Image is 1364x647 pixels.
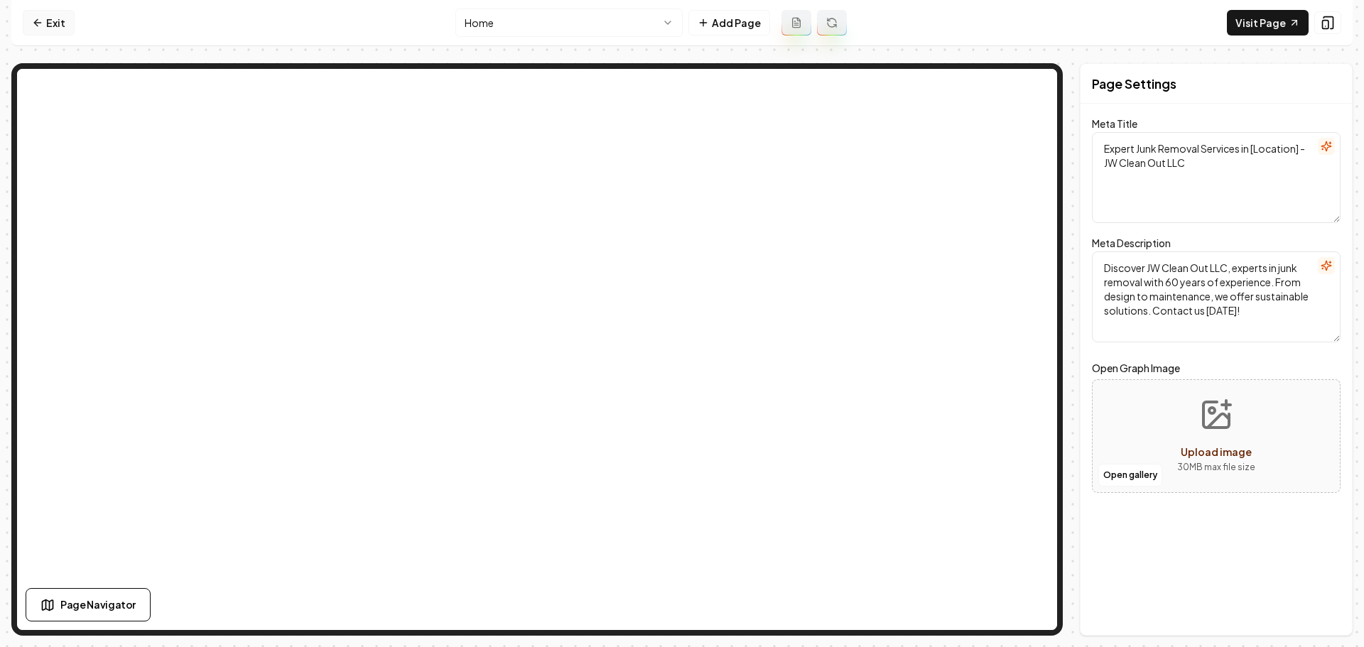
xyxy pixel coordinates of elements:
button: Add admin page prompt [781,10,811,36]
span: Upload image [1181,445,1252,458]
label: Meta Description [1092,236,1171,249]
label: Meta Title [1092,117,1137,130]
span: Page Navigator [60,597,136,612]
button: Upload image [1166,386,1267,486]
button: Regenerate page [817,10,847,36]
a: Exit [23,10,75,36]
label: Open Graph Image [1092,359,1341,376]
button: Page Navigator [26,588,151,621]
p: 30 MB max file size [1177,460,1255,474]
a: Visit Page [1227,10,1309,36]
button: Open gallery [1098,464,1162,486]
h2: Page Settings [1092,74,1176,94]
button: Add Page [688,10,770,36]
